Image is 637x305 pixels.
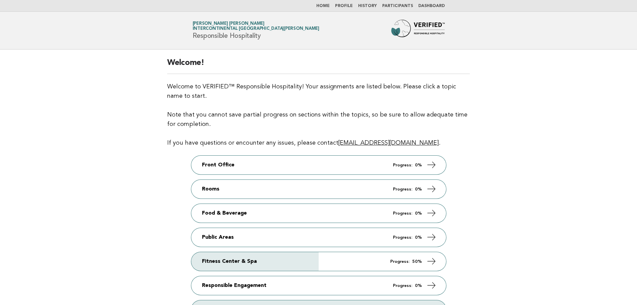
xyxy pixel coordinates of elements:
[191,228,446,247] a: Public Areas Progress: 0%
[316,4,330,8] a: Home
[191,252,446,271] a: Fitness Center & Spa Progress: 50%
[191,276,446,295] a: Responsible Engagement Progress: 0%
[393,187,412,192] em: Progress:
[418,4,445,8] a: Dashboard
[390,259,410,264] em: Progress:
[382,4,413,8] a: Participants
[415,163,422,167] strong: 0%
[191,156,446,174] a: Front Office Progress: 0%
[338,140,439,146] a: [EMAIL_ADDRESS][DOMAIN_NAME]
[393,235,412,240] em: Progress:
[191,180,446,199] a: Rooms Progress: 0%
[193,21,319,31] a: [PERSON_NAME] [PERSON_NAME]Intercontinental [GEOGRAPHIC_DATA][PERSON_NAME]
[393,284,412,288] em: Progress:
[412,259,422,264] strong: 50%
[191,204,446,223] a: Food & Beverage Progress: 0%
[167,82,470,148] p: Welcome to VERIFIED™ Responsible Hospitality! Your assignments are listed below. Please click a t...
[393,211,412,216] em: Progress:
[391,20,445,41] img: Forbes Travel Guide
[193,27,319,31] span: Intercontinental [GEOGRAPHIC_DATA][PERSON_NAME]
[415,284,422,288] strong: 0%
[335,4,353,8] a: Profile
[393,163,412,167] em: Progress:
[415,235,422,240] strong: 0%
[167,58,470,74] h2: Welcome!
[415,211,422,216] strong: 0%
[358,4,377,8] a: History
[193,22,319,39] h1: Responsible Hospitality
[415,187,422,192] strong: 0%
